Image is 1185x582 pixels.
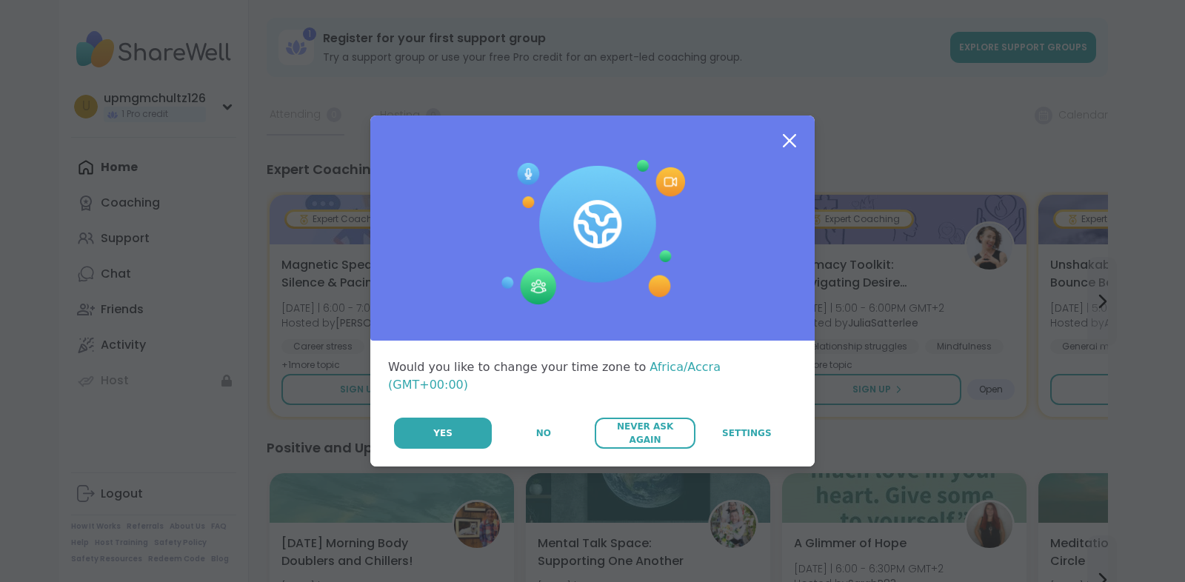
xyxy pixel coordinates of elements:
span: No [536,427,551,440]
button: Never Ask Again [595,418,695,449]
span: Never Ask Again [602,420,687,446]
img: Session Experience [500,160,685,305]
span: Settings [722,427,772,440]
button: Yes [394,418,492,449]
a: Settings [697,418,797,449]
div: Would you like to change your time zone to [388,358,797,394]
button: No [493,418,593,449]
span: Yes [433,427,453,440]
span: Africa/Accra (GMT+00:00) [388,360,721,392]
